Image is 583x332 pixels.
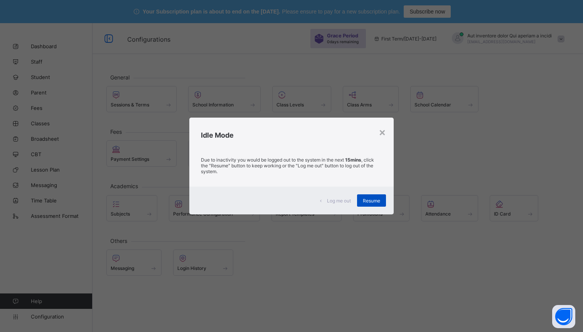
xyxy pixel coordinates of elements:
[201,157,382,174] p: Due to inactivity you would be logged out to the system in the next , click the "Resume" button t...
[201,131,382,139] h2: Idle Mode
[379,125,386,138] div: ×
[327,198,351,204] span: Log me out
[345,157,361,163] strong: 15mins
[552,305,575,328] button: Open asap
[363,198,380,204] span: Resume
